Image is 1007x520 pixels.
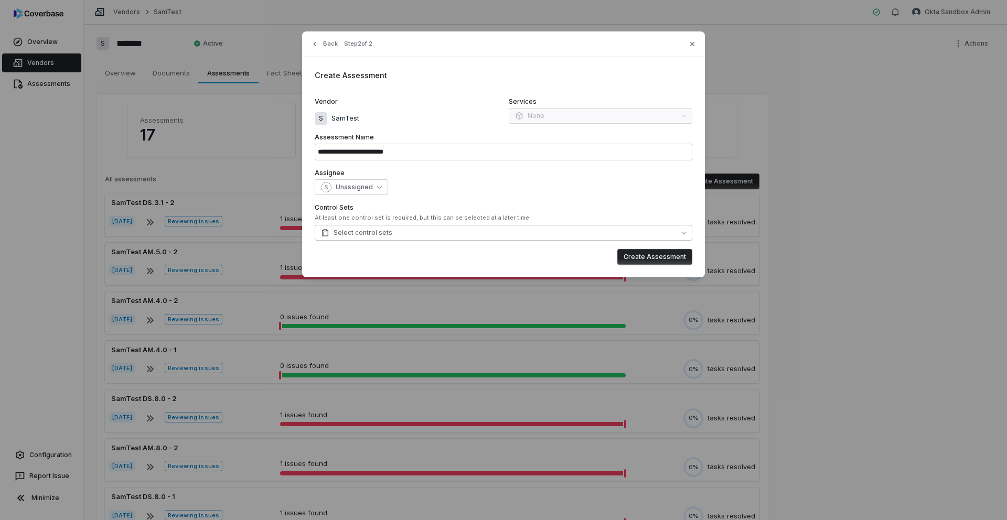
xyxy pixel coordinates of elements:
[509,97,692,106] label: Services
[315,133,692,142] label: Assessment Name
[327,113,359,124] p: SamTest
[315,214,692,222] div: At least one control set is required, but this can be selected at a later time.
[315,203,692,212] label: Control Sets
[617,249,692,265] button: Create Assessment
[344,40,372,48] span: Step 2 of 2
[315,169,692,177] label: Assignee
[315,71,387,80] span: Create Assessment
[307,35,341,53] button: Back
[315,97,338,106] span: Vendor
[321,229,392,237] span: Select control sets
[336,183,373,191] span: Unassigned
